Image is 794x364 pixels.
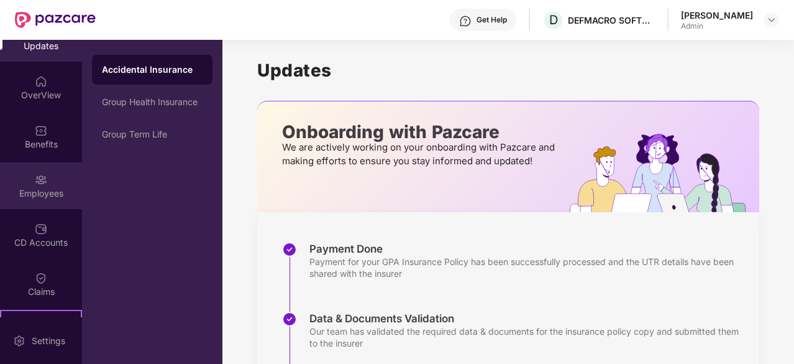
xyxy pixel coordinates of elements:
[35,223,47,235] img: svg+xml;base64,PHN2ZyBpZD0iQ0RfQWNjb3VudHMiIGRhdGEtbmFtZT0iQ0QgQWNjb3VudHMiIHhtbG5zPSJodHRwOi8vd3...
[102,129,203,139] div: Group Term Life
[309,242,747,256] div: Payment Done
[309,256,747,279] div: Payment for your GPA Insurance Policy has been successfully processed and the UTR details have be...
[549,12,558,27] span: D
[102,63,203,76] div: Accidental Insurance
[102,97,203,107] div: Group Health Insurance
[35,124,47,137] img: svg+xml;base64,PHN2ZyBpZD0iQmVuZWZpdHMiIHhtbG5zPSJodHRwOi8vd3d3LnczLm9yZy8yMDAwL3N2ZyIgd2lkdGg9Ij...
[282,126,559,138] p: Onboarding with Pazcare
[681,21,753,31] div: Admin
[35,272,47,284] img: svg+xml;base64,PHN2ZyBpZD0iQ2xhaW0iIHhtbG5zPSJodHRwOi8vd3d3LnczLm9yZy8yMDAwL3N2ZyIgd2lkdGg9IjIwIi...
[282,312,297,327] img: svg+xml;base64,PHN2ZyBpZD0iU3RlcC1Eb25lLTMyeDMyIiB4bWxucz0iaHR0cDovL3d3dy53My5vcmcvMjAwMC9zdmciIH...
[459,15,472,27] img: svg+xml;base64,PHN2ZyBpZD0iSGVscC0zMngzMiIgeG1sbnM9Imh0dHA6Ly93d3cudzMub3JnLzIwMDAvc3ZnIiB3aWR0aD...
[309,325,747,349] div: Our team has validated the required data & documents for the insurance policy copy and submitted ...
[15,12,96,28] img: New Pazcare Logo
[28,335,69,347] div: Settings
[257,60,759,81] h1: Updates
[35,75,47,88] img: svg+xml;base64,PHN2ZyBpZD0iSG9tZSIgeG1sbnM9Imh0dHA6Ly93d3cudzMub3JnLzIwMDAvc3ZnIiB3aWR0aD0iMjAiIG...
[681,9,753,21] div: [PERSON_NAME]
[767,15,777,25] img: svg+xml;base64,PHN2ZyBpZD0iRHJvcGRvd24tMzJ4MzIiIHhtbG5zPSJodHRwOi8vd3d3LnczLm9yZy8yMDAwL3N2ZyIgd2...
[13,335,25,347] img: svg+xml;base64,PHN2ZyBpZD0iU2V0dGluZy0yMHgyMCIgeG1sbnM9Imh0dHA6Ly93d3cudzMub3JnLzIwMDAvc3ZnIiB3aW...
[282,141,559,168] p: We are actively working on your onboarding with Pazcare and making efforts to ensure you stay inf...
[309,312,747,325] div: Data & Documents Validation
[570,134,759,212] img: hrOnboarding
[35,174,47,186] img: svg+xml;base64,PHN2ZyBpZD0iRW1wbG95ZWVzIiB4bWxucz0iaHR0cDovL3d3dy53My5vcmcvMjAwMC9zdmciIHdpZHRoPS...
[282,242,297,257] img: svg+xml;base64,PHN2ZyBpZD0iU3RlcC1Eb25lLTMyeDMyIiB4bWxucz0iaHR0cDovL3d3dy53My5vcmcvMjAwMC9zdmciIH...
[477,15,507,25] div: Get Help
[568,14,655,26] div: DEFMACRO SOFTWARE PRIVATE LIMITED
